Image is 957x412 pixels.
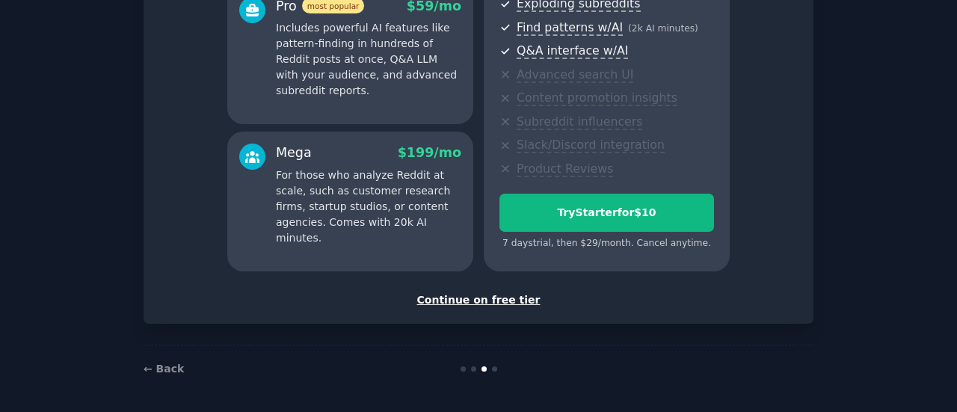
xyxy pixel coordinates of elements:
[517,20,623,36] span: Find patterns w/AI
[517,138,665,153] span: Slack/Discord integration
[500,205,713,221] div: Try Starter for $10
[499,194,714,232] button: TryStarterfor$10
[144,363,184,375] a: ← Back
[276,20,461,99] p: Includes powerful AI features like pattern-finding in hundreds of Reddit posts at once, Q&A LLM w...
[276,167,461,246] p: For those who analyze Reddit at scale, such as customer research firms, startup studios, or conte...
[517,90,677,106] span: Content promotion insights
[517,114,642,130] span: Subreddit influencers
[499,237,714,250] div: 7 days trial, then $ 29 /month . Cancel anytime.
[159,292,798,308] div: Continue on free tier
[517,162,613,177] span: Product Reviews
[517,67,633,83] span: Advanced search UI
[628,23,698,34] span: ( 2k AI minutes )
[276,144,312,162] div: Mega
[398,145,461,160] span: $ 199 /mo
[517,43,628,59] span: Q&A interface w/AI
